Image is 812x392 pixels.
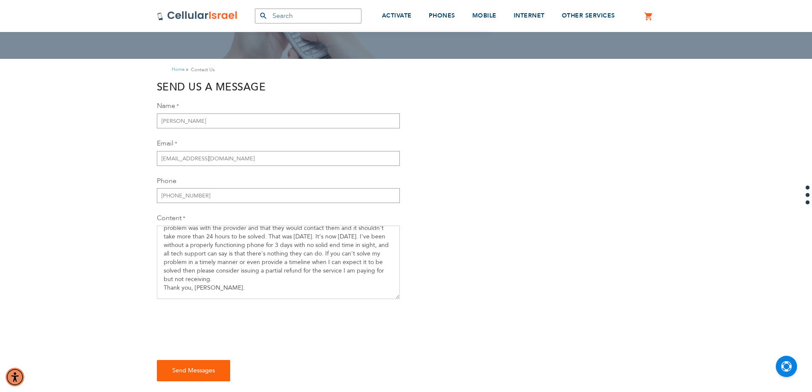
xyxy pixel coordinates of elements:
[157,11,238,21] img: Cellular Israel Logo
[382,12,412,20] span: ACTIVATE
[157,188,400,203] input: Phone
[255,9,361,23] input: Search
[472,12,497,20] span: MOBILE
[157,226,400,299] textarea: Content
[157,360,230,381] button: Send Messages
[157,213,185,223] label: Content
[157,151,400,166] input: Email
[157,139,177,148] label: Email
[157,309,286,343] iframe: reCAPTCHA
[157,176,176,186] label: Phone
[172,366,215,375] span: Send Messages
[172,66,185,73] a: Home
[514,12,545,20] span: INTERNET
[157,80,400,95] h3: Send us a message
[6,368,24,386] div: Accessibility Menu
[157,101,179,111] label: Name
[562,12,615,20] span: OTHER SERVICES
[157,113,400,128] input: Name
[191,66,215,74] strong: Contact Us
[429,12,455,20] span: PHONES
